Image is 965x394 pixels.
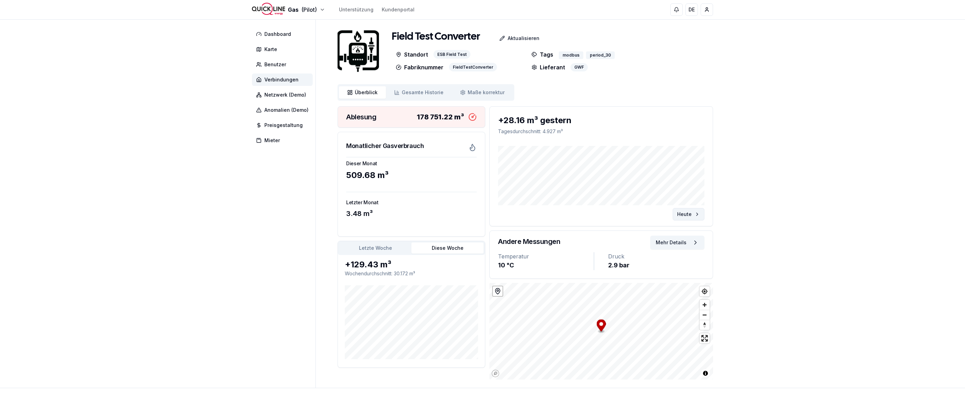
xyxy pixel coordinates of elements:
a: Verbindungen [252,73,315,86]
a: Gesamte Historie [386,86,452,99]
h3: Ablesung [346,112,376,122]
p: Tags [532,50,553,59]
button: Zoom out [700,310,710,320]
h3: Monatlicher Gasverbrauch [346,141,424,151]
h3: Dieser Monat [346,160,477,167]
button: Gas(Pilot) [252,2,325,17]
p: Fabriknummer [396,63,443,71]
a: Dashboard [252,28,315,40]
div: 2.9 bar [608,260,704,270]
span: Mieter [264,137,280,144]
img: unit Image [338,23,379,79]
button: Zoom in [700,300,710,310]
div: GWF [571,63,588,71]
a: Unterstützung [339,6,373,13]
button: Letzte Woche [339,243,411,254]
button: Find my location [700,286,710,296]
span: Benutzer [264,61,286,68]
h3: Andere Messungen [498,237,560,246]
a: Anomalien (Demo) [252,104,315,116]
a: Mieter [252,134,315,147]
button: Reset bearing to north [700,320,710,330]
span: Dashboard [264,31,291,38]
button: DE [685,3,698,16]
span: Überblick [355,89,378,96]
span: Anomalien (Demo) [264,107,309,114]
div: Druck [608,252,704,260]
h3: Letzter Monat [346,199,477,206]
canvas: Map [489,283,713,380]
a: Aktualisieren [480,31,545,45]
p: Standort [396,50,428,59]
a: Mapbox homepage [491,370,499,377]
span: Preisgestaltung [264,122,303,129]
a: Netzwerk (Demo) [252,89,315,101]
div: period_30 [586,51,615,59]
a: Kundenportal [382,6,415,13]
button: Heute [673,208,704,220]
div: 178 751.22 m³ [417,112,464,122]
div: ESB Field Test [433,50,470,59]
div: FieldTestConverter [449,63,497,71]
a: Maße korrektur [452,86,513,99]
div: modbus [559,51,583,59]
button: Diese Woche [411,243,484,254]
div: +28.16 m³ gestern [498,115,704,126]
button: Toggle attribution [701,369,710,377]
a: Überblick [339,86,386,99]
div: 3.48 m³ [346,209,477,218]
div: Temperatur [498,252,594,260]
span: Maße korrektur [468,89,505,96]
div: 509.68 m³ [346,170,477,181]
a: Benutzer [252,58,315,71]
a: Karte [252,43,315,56]
span: Gesamte Historie [402,89,443,96]
div: Map marker [597,319,606,334]
p: Lieferant [532,63,565,71]
img: Quickline - Gas Logo [252,1,285,17]
button: Enter fullscreen [700,333,710,343]
div: 10 °C [498,260,594,270]
p: Wochendurchschnitt : 30.172 m³ [345,270,478,277]
p: Aktualisieren [508,35,539,42]
span: DE [689,6,695,13]
a: Preisgestaltung [252,119,315,131]
button: Mehr Details [650,236,704,249]
span: Verbindungen [264,76,299,83]
span: Gas [288,6,299,14]
span: Netzwerk (Demo) [264,91,306,98]
h1: Field Test Converter [392,31,480,43]
span: Karte [264,46,277,53]
p: Tagesdurchschnitt : 4.927 m³ [498,128,704,135]
div: +129.43 m³ [345,259,478,270]
span: (Pilot) [301,6,317,14]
